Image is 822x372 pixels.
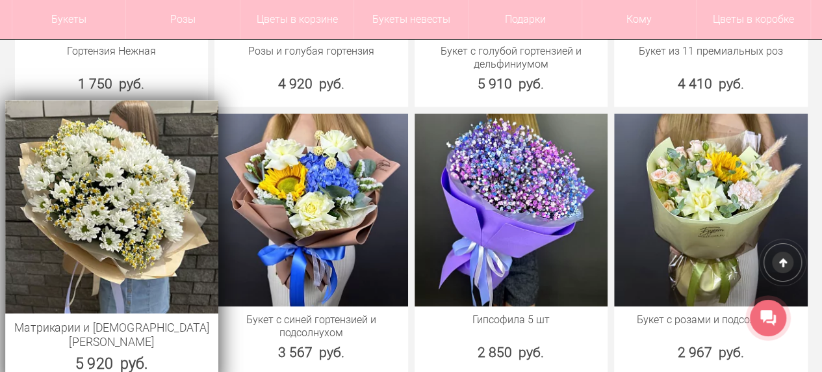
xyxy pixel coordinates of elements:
[621,313,801,326] a: Букет с розами и подсолнухом
[614,342,808,362] div: 2 967 руб.
[12,320,211,349] a: Матрикарии и [DEMOGRAPHIC_DATA][PERSON_NAME]
[214,342,408,362] div: 3 567 руб.
[621,45,801,58] a: Букет из 11 премиальных роз
[5,100,218,313] img: Матрикарии и Хризантема кустовая
[415,113,608,307] img: Гипсофила 5 шт
[214,113,408,307] img: Букет с синей гортензией и подсолнухом
[415,74,608,94] div: 5 910 руб.
[421,313,602,326] a: Гипсофила 5 шт
[614,113,808,307] img: Букет с розами и подсолнухом
[15,74,209,94] div: 1 750 руб.
[421,45,602,71] a: Букет с голубой гортензией и дельфиниумом
[415,342,608,362] div: 2 850 руб.
[221,313,402,339] a: Букет с синей гортензией и подсолнухом
[614,74,808,94] div: 4 410 руб.
[221,45,402,58] a: Розы и голубая гортензия
[214,74,408,94] div: 4 920 руб.
[21,45,202,58] a: Гортензия Нежная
